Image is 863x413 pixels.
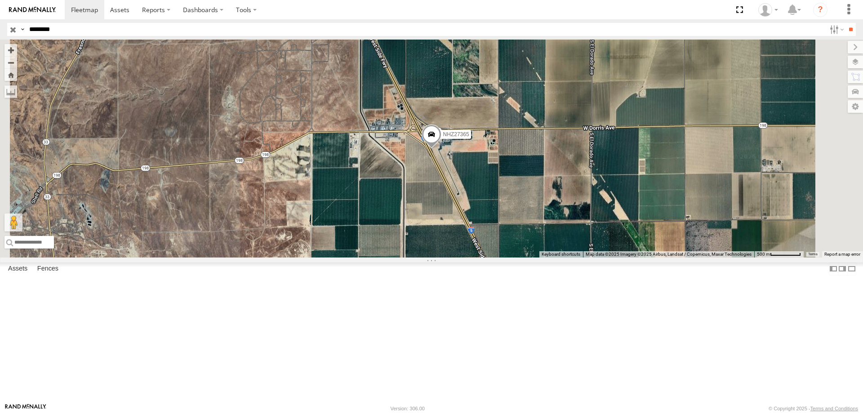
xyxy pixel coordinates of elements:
label: Hide Summary Table [847,262,856,275]
label: Dock Summary Table to the Right [838,262,847,275]
button: Drag Pegman onto the map to open Street View [4,213,22,231]
a: Visit our Website [5,404,46,413]
label: Search Filter Options [826,23,845,36]
span: NHZ27365 [443,131,469,138]
button: Zoom in [4,44,17,56]
a: Terms (opens in new tab) [808,253,818,256]
a: Report a map error [824,252,860,257]
button: Zoom out [4,56,17,69]
a: Terms and Conditions [810,406,858,411]
span: 500 m [757,252,770,257]
label: Search Query [19,23,26,36]
span: Map data ©2025 Imagery ©2025 Airbus, Landsat / Copernicus, Maxar Technologies [586,252,752,257]
button: Keyboard shortcuts [542,251,580,258]
button: Map Scale: 500 m per 65 pixels [754,251,804,258]
label: Fences [33,262,63,275]
img: rand-logo.svg [9,7,56,13]
div: Version: 306.00 [391,406,425,411]
label: Assets [4,262,32,275]
div: Zulema McIntosch [755,3,781,17]
button: Zoom Home [4,69,17,81]
label: Dock Summary Table to the Left [829,262,838,275]
label: Map Settings [848,100,863,113]
label: Measure [4,85,17,98]
div: © Copyright 2025 - [769,406,858,411]
i: ? [813,3,827,17]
